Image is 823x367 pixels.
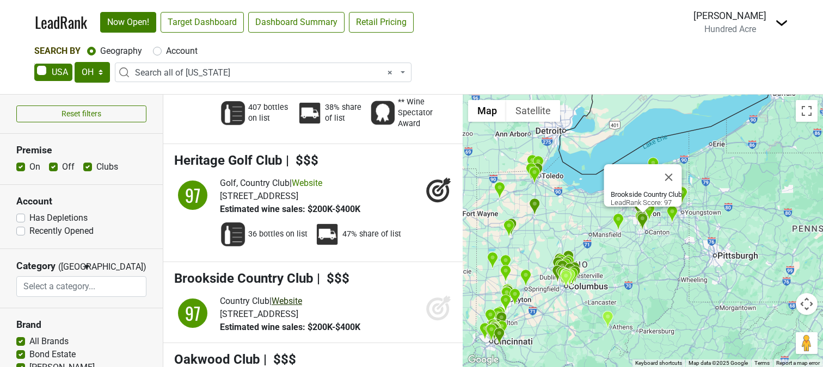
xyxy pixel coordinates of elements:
div: Maketewah Country Club [487,319,499,337]
button: Drag Pegman onto the map to open Street View [796,332,818,354]
div: Findlay Country Club [529,198,541,216]
a: Dashboard Summary [248,12,345,33]
button: Show satellite imagery [506,100,560,122]
div: Piqua Country Club [500,254,511,272]
div: Brookside Country Club [637,213,648,231]
span: Estimated wine sales: $200K-$400K [220,322,360,332]
label: Geography [100,45,142,58]
img: quadrant_split.svg [174,295,211,332]
div: The Wine Merchant [489,320,500,338]
span: Golf, Country Club [220,178,290,188]
div: Jefferson Golf & Country Club [569,265,581,283]
button: Close [656,164,682,190]
div: Springfield Country Club [520,269,531,287]
div: Wetherington Golf & Country Club [492,307,503,325]
span: Map data ©2025 Google [689,360,748,366]
label: Has Depletions [29,212,88,225]
div: Four Bridges Country Club [494,306,505,324]
div: 97 [176,179,209,212]
div: Troy Country Club [500,265,511,283]
span: 47% share of list [342,229,401,240]
div: Brandywine Country Club [525,163,537,181]
img: Percent Distributor Share [314,221,340,247]
div: J. Gilbert's Wood Fired Steaks & Seafood Columbus [560,258,571,276]
div: Belmont Country Club [532,163,543,181]
div: Silas Creative Kitchen [487,252,498,270]
input: Select a category... [17,276,146,297]
img: Wine List [220,221,246,247]
label: Clubs [96,160,118,173]
div: Columbus Country Club [567,268,578,285]
div: Mitchell's Ocean Club [564,263,576,281]
div: Western Hills Country Club [479,322,490,340]
div: Avalon Golf and Country Club-Squaw Creek [676,186,687,204]
div: Scioto Country Club [556,266,568,284]
div: The Lakes Golf & Country Club [563,255,574,273]
a: Website [272,296,302,306]
span: | $$$ [263,352,296,367]
div: Jeff Ruby's Steakhouse [485,324,496,341]
label: All Brands [29,335,69,348]
span: 38% share of list [325,102,363,124]
label: Off [62,160,75,173]
span: Search all of Ohio [135,66,398,79]
div: Old City Prime [506,218,517,236]
span: Brookside Country Club [174,271,314,286]
span: 407 bottles on list [248,102,290,124]
div: Columbus Italian Club [557,267,569,285]
div: Coldstream Country Club [494,327,505,345]
div: | [220,295,360,308]
a: LeadRank [35,11,87,34]
div: Sugar Valley Golf Club [509,288,520,306]
img: Wine List [220,100,246,126]
h3: Brand [16,319,146,331]
div: Cincinnati Country Club [488,322,500,340]
h3: Category [16,260,56,272]
b: Brookside Country Club [611,190,682,198]
span: [STREET_ADDRESS] [220,309,298,319]
div: The Lytle Park Hotel, Autograph Collection [486,324,497,341]
button: Reset filters [16,105,146,122]
div: Tony's of Cincinnati [496,312,507,329]
div: Glenmoor Country Club [636,211,648,229]
span: Heritage Golf Club [174,153,282,168]
div: Mancy's Steaks [532,155,544,173]
a: Target Dashboard [161,12,244,33]
div: Heritage Golf Club [552,265,563,283]
div: Sycamore Creek Country Club [500,294,511,312]
a: Retail Pricing [349,12,414,33]
div: Tucci's [555,259,566,277]
span: Hundred Acre [704,24,756,34]
img: quadrant_split.svg [174,177,211,214]
span: [STREET_ADDRESS] [220,191,298,201]
span: Estimated wine sales: $200K-$400K [220,204,360,214]
span: | $$$ [286,153,318,168]
div: Salem Hills Golf & Country Club [666,206,678,223]
button: Map camera controls [796,293,818,315]
span: ** Wine Spectator Award [398,97,445,129]
div: LeadRank Score: 97 [611,190,682,207]
img: Dropdown Menu [775,16,788,29]
h3: Account [16,196,146,207]
div: Hotel LeVeque, Autograph Collection [560,269,572,287]
div: Oakwood Club [502,285,514,303]
a: Terms [754,360,770,366]
div: Firestone Country Club [634,201,646,219]
button: Keyboard shortcuts [635,359,682,367]
span: Country Club [220,296,269,306]
div: Shawnee Country Club [503,220,514,238]
span: 36 bottles on list [248,229,308,240]
label: Bond Estate [29,348,76,361]
div: [PERSON_NAME] [693,9,766,23]
span: Remove all items [388,66,392,79]
div: Wooster Country Club [612,213,624,231]
div: Eagle Rock Golf Club [494,182,505,200]
div: Double Eagle Golf Club [563,250,574,268]
div: Brookside Golf & Country Club [557,260,568,278]
button: Toggle fullscreen view [796,100,818,122]
img: Percent Distributor Share [297,100,323,126]
div: Terrace Park Country Club [496,320,507,338]
label: On [29,160,40,173]
a: Website [292,178,322,188]
a: Now Open! [100,12,156,33]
